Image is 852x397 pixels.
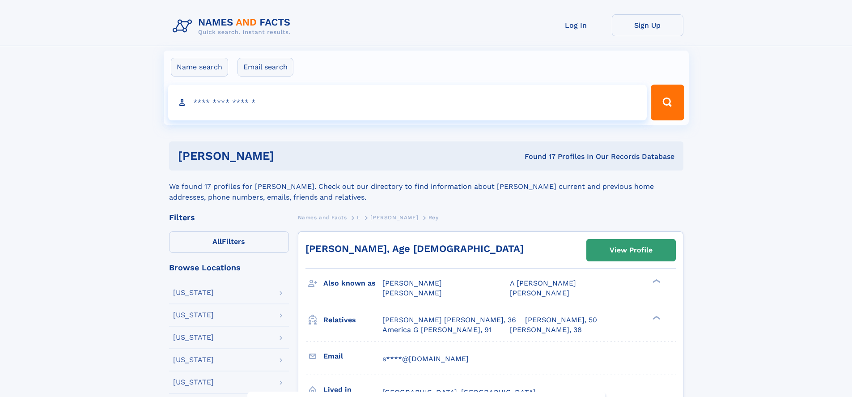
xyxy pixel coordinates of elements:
[173,334,214,341] div: [US_STATE]
[323,276,382,291] h3: Also known as
[382,325,492,335] a: America G [PERSON_NAME], 91
[169,231,289,253] label: Filters
[169,171,683,203] div: We found 17 profiles for [PERSON_NAME]. Check out our directory to find information about [PERSON...
[428,214,439,221] span: Rey
[357,212,360,223] a: L
[587,239,675,261] a: View Profile
[399,152,674,162] div: Found 17 Profiles In Our Records Database
[651,85,684,120] button: Search Button
[173,312,214,319] div: [US_STATE]
[212,237,222,246] span: All
[323,312,382,328] h3: Relatives
[382,315,516,325] a: [PERSON_NAME] [PERSON_NAME], 36
[173,356,214,363] div: [US_STATE]
[168,85,647,120] input: search input
[169,264,289,272] div: Browse Locations
[382,279,442,287] span: [PERSON_NAME]
[357,214,360,221] span: L
[612,14,683,36] a: Sign Up
[171,58,228,77] label: Name search
[382,388,536,397] span: [GEOGRAPHIC_DATA], [GEOGRAPHIC_DATA]
[370,214,418,221] span: [PERSON_NAME]
[169,213,289,222] div: Filters
[169,14,298,38] img: Logo Names and Facts
[540,14,612,36] a: Log In
[370,212,418,223] a: [PERSON_NAME]
[610,240,653,260] div: View Profile
[305,243,524,254] a: [PERSON_NAME], Age [DEMOGRAPHIC_DATA]
[650,278,661,284] div: ❯
[237,58,293,77] label: Email search
[382,289,442,297] span: [PERSON_NAME]
[173,379,214,386] div: [US_STATE]
[525,315,597,325] a: [PERSON_NAME], 50
[650,315,661,320] div: ❯
[510,325,582,335] a: [PERSON_NAME], 38
[510,289,569,297] span: [PERSON_NAME]
[323,349,382,364] h3: Email
[178,150,399,162] h1: [PERSON_NAME]
[510,279,576,287] span: A [PERSON_NAME]
[298,212,347,223] a: Names and Facts
[173,289,214,296] div: [US_STATE]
